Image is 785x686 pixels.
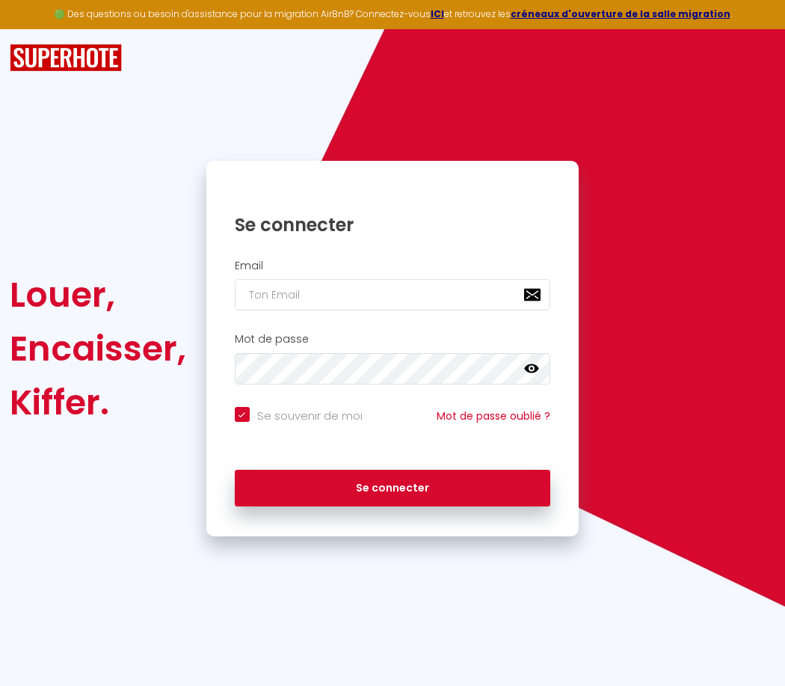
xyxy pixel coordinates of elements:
div: Kiffer. [10,376,186,429]
h2: Mot de passe [235,333,551,346]
button: Se connecter [235,470,551,507]
img: SuperHote logo [10,44,122,72]
div: Encaisser, [10,322,186,376]
h1: Se connecter [235,213,551,236]
div: Louer, [10,268,186,322]
input: Ton Email [235,279,551,310]
a: Mot de passe oublié ? [437,408,550,423]
a: créneaux d'ouverture de la salle migration [511,7,730,20]
a: ICI [431,7,444,20]
h2: Email [235,260,551,272]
